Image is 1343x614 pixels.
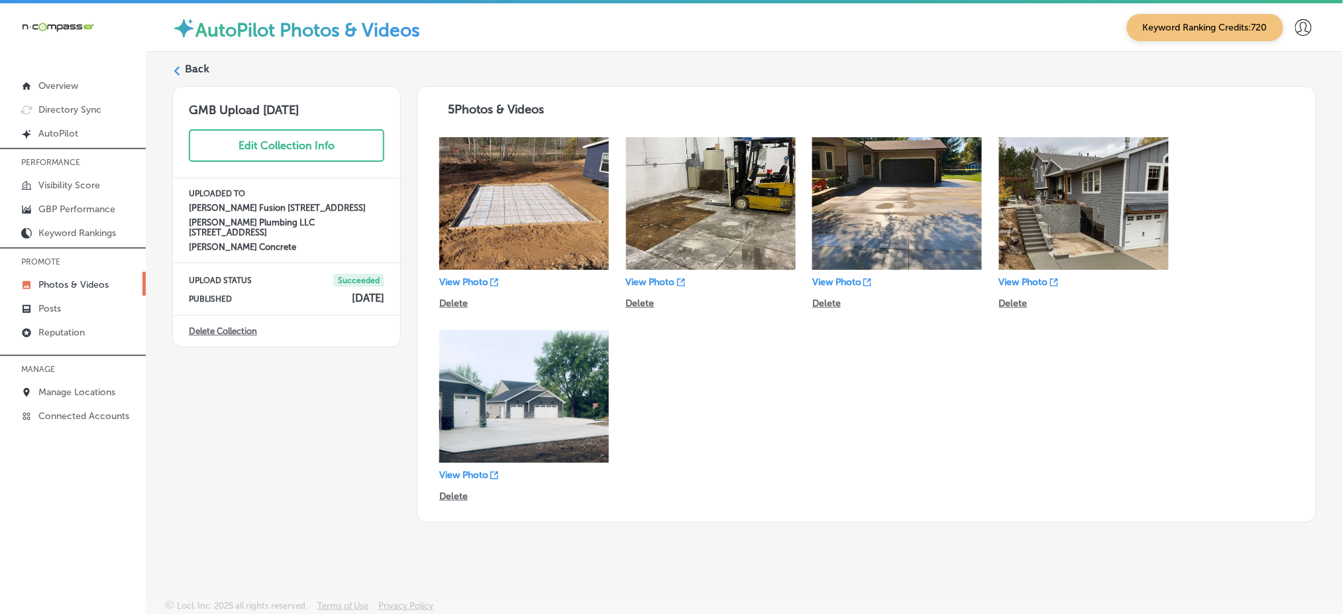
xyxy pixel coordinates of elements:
img: 660ab0bf-5cc7-4cb8-ba1c-48b5ae0f18e60NCTV_CLogo_TV_Black_-500x88.png [21,21,94,33]
p: Photos & Videos [38,279,109,290]
p: PUBLISHED [189,294,232,304]
a: View Photo [999,276,1058,288]
img: Collection thumbnail [439,137,609,270]
label: AutoPilot Photos & Videos [195,19,420,41]
p: Delete [626,298,655,309]
p: UPLOADED TO [189,189,384,198]
p: View Photo [626,276,675,288]
img: Collection thumbnail [812,137,982,270]
span: Keyword Ranking Credits: 720 [1127,14,1283,41]
a: View Photo [439,276,498,288]
p: Visibility Score [38,180,100,191]
p: UPLOAD STATUS [189,276,252,285]
img: autopilot-icon [172,17,195,40]
p: Delete [439,491,468,502]
p: View Photo [812,276,861,288]
h3: GMB Upload [DATE] [173,87,400,117]
p: View Photo [439,469,488,481]
p: View Photo [999,276,1048,288]
a: View Photo [626,276,685,288]
p: Posts [38,303,61,314]
p: Manage Locations [38,387,115,398]
p: GBP Performance [38,204,115,215]
h4: [PERSON_NAME] Plumbing LLC [STREET_ADDRESS] [189,217,384,237]
a: View Photo [439,469,498,481]
p: View Photo [439,276,488,288]
p: AutoPilot [38,128,78,139]
h4: [PERSON_NAME] Concrete [189,242,384,252]
h4: [DATE] [352,292,384,304]
span: Succeeded [333,274,384,287]
p: Overview [38,80,78,92]
h4: [PERSON_NAME] Fusion [STREET_ADDRESS] [189,203,384,213]
p: Delete [999,298,1028,309]
button: Edit Collection Info [189,129,384,162]
p: Connected Accounts [38,410,129,422]
p: Delete [439,298,468,309]
img: Collection thumbnail [999,137,1169,270]
p: Delete [812,298,841,309]
p: Reputation [38,327,85,338]
label: Back [185,62,209,76]
p: Keyword Rankings [38,227,116,239]
a: Delete Collection [189,326,257,336]
img: Collection thumbnail [439,330,609,463]
p: Locl, Inc. 2025 all rights reserved. [177,601,307,611]
a: View Photo [812,276,871,288]
span: 5 Photos & Videos [449,102,545,117]
img: Collection thumbnail [626,137,796,270]
p: Directory Sync [38,104,101,115]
